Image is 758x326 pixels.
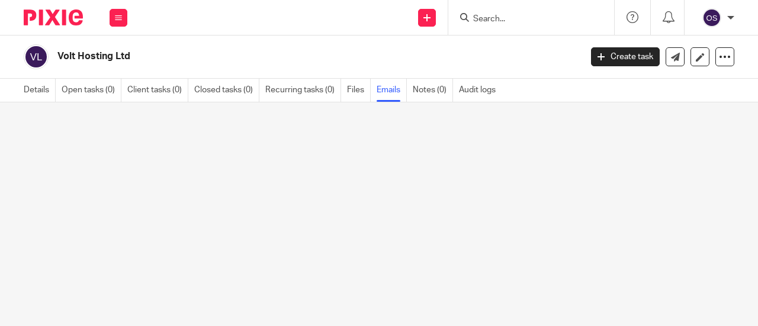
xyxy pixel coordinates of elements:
a: Open tasks (0) [62,79,121,102]
a: Client tasks (0) [127,79,188,102]
img: svg%3E [24,44,49,69]
a: Audit logs [459,79,502,102]
a: Emails [377,79,407,102]
a: Notes (0) [413,79,453,102]
h2: Volt Hosting Ltd [57,50,470,63]
img: svg%3E [702,8,721,27]
img: Pixie [24,9,83,25]
a: Details [24,79,56,102]
a: Closed tasks (0) [194,79,259,102]
a: Send new email [666,47,685,66]
input: Search [472,14,579,25]
a: Edit client [690,47,709,66]
a: Recurring tasks (0) [265,79,341,102]
a: Files [347,79,371,102]
a: Create task [591,47,660,66]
